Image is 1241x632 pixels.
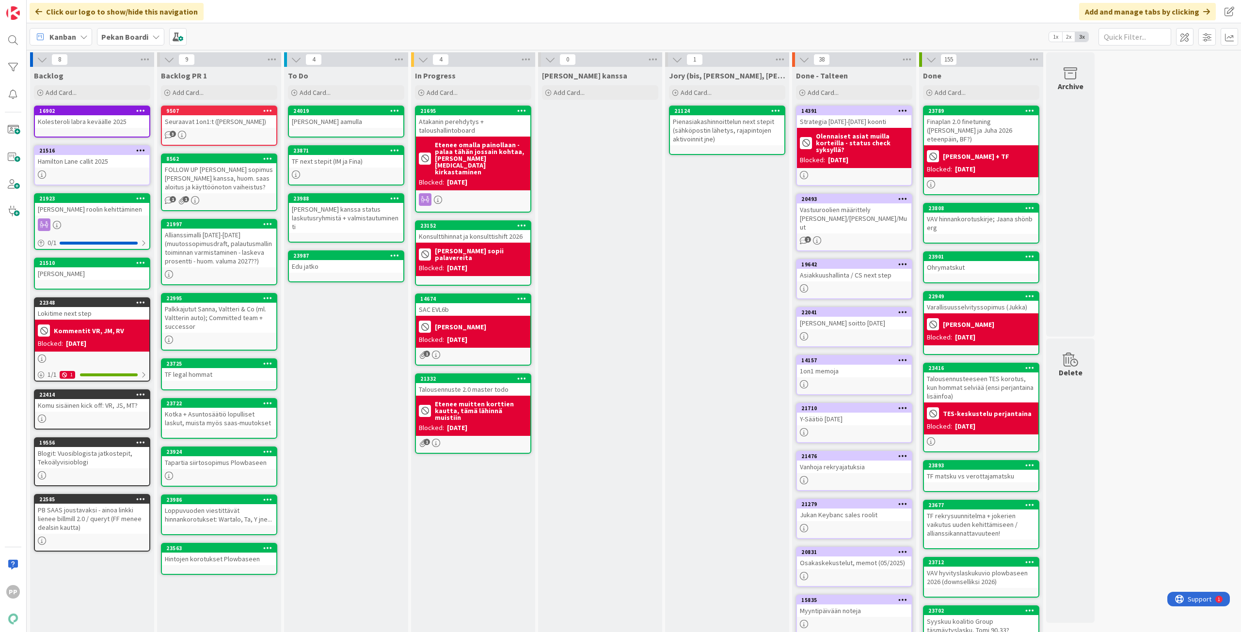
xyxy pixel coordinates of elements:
div: 23893 [924,461,1038,470]
div: TF legal hommat [162,368,276,381]
div: Talousennusteeseen TES korotus, kun hommat selviää (ensi perjantaina lisäinfoa) [924,372,1038,402]
div: 23416Talousennusteeseen TES korotus, kun hommat selviää (ensi perjantaina lisäinfoa) [924,364,1038,402]
span: 1 [424,439,430,445]
div: 23871 [289,146,403,155]
div: 21279 [801,501,911,508]
div: 23712VAV hyvityslaskukuvio plowbaseen 2026 (downselliksi 2026) [924,558,1038,588]
div: 19556 [35,438,149,447]
span: In Progress [415,71,456,80]
div: 23722 [162,399,276,408]
div: Blogit: Vuosiblogista jatkostepit, Tekoälyvisioblogi [35,447,149,468]
div: Delete [1059,367,1082,378]
div: 23677 [924,501,1038,509]
div: 23416 [924,364,1038,372]
div: 21510 [35,259,149,267]
div: 20831 [801,549,911,555]
span: Support [20,1,44,13]
div: Varallisuusselvityssopimus (Jukka) [924,301,1038,313]
div: 23924 [162,447,276,456]
div: 23563 [162,544,276,553]
div: 23987 [293,252,403,259]
div: [PERSON_NAME] [35,267,149,280]
span: 8 [51,54,68,65]
div: [PERSON_NAME] soitto [DATE] [797,317,911,329]
div: 21124 [670,107,784,115]
div: 23871TF next stepit (IM ja Fina) [289,146,403,168]
div: [DATE] [955,164,975,174]
div: 21332Talousennuste 2.0 master todo [416,374,530,396]
div: Konsulttihinnat ja konsulttishift 2026 [416,230,530,243]
div: 23808VAV hinnankorotuskirje; Jaana shönb erg [924,204,1038,234]
div: 23901 [924,252,1038,261]
div: TF rekrysuunnitelma + jokerien vaikutus uuden kehittämiseen / allianssikannattavuuteen! [924,509,1038,540]
div: 21923 [35,194,149,203]
div: 23702 [924,606,1038,615]
div: 21710Y-Säätiö [DATE] [797,404,911,425]
div: 23152 [420,222,530,229]
div: [PERSON_NAME] kanssa status laskutusryhmistä + valmistautuminen ti [289,203,403,233]
div: 14674 [420,295,530,302]
div: 21923[PERSON_NAME] roolin kehittäminen [35,194,149,216]
span: To Do [288,71,308,80]
span: 4 [305,54,322,65]
b: [PERSON_NAME] sopii palavereita [435,247,527,261]
div: 23986 [162,495,276,504]
span: 3 [170,131,176,137]
span: 1 / 1 [48,370,57,380]
div: 15835Myyntipäivään noteja [797,596,911,617]
div: Atakanin perehdytys + taloushallintoboard [416,115,530,137]
span: 1 [805,236,811,243]
div: PP [6,585,20,599]
div: 23893TF matsku vs verottajamatsku [924,461,1038,482]
div: 23924Tapartia siirtosopimus Plowbaseen [162,447,276,469]
div: 14157 [797,356,911,365]
span: 1 [424,351,430,357]
div: 0/1 [35,237,149,249]
div: 19642 [801,261,911,268]
div: 23987Edu jatko [289,251,403,273]
div: Talousennuste 2.0 master todo [416,383,530,396]
div: 22949Varallisuusselvityssopimus (Jukka) [924,292,1038,313]
div: Blocked: [419,335,444,345]
span: Add Card... [554,88,585,97]
div: 1on1 memoja [797,365,911,377]
div: 23416 [928,365,1038,371]
div: 23893 [928,462,1038,469]
div: 1 [60,371,75,379]
div: Blocked: [419,177,444,187]
div: 19556Blogit: Vuosiblogista jatkostepit, Tekoälyvisioblogi [35,438,149,468]
div: Loppuvuoden viestittävät hinnankorotukset: Wartalo, Ta, Y jne... [162,504,276,525]
div: 21695 [420,108,530,114]
div: 23789 [928,108,1038,114]
div: 23712 [924,558,1038,567]
div: Add and manage tabs by clicking [1079,3,1216,20]
div: 23988 [293,195,403,202]
div: 23924 [166,448,276,455]
span: Backlog PR 1 [161,71,207,80]
div: Blocked: [927,332,952,342]
div: 21476Vanhoja rekryajatuksia [797,452,911,473]
div: 22041[PERSON_NAME] soitto [DATE] [797,308,911,329]
div: Finaplan 2.0 finetuning ([PERSON_NAME] ja Juha 2026 eteenpäin, BF?) [924,115,1038,145]
div: 19642Asiakkuushallinta / CS next step [797,260,911,281]
span: 9 [178,54,195,65]
div: 1 [50,4,53,12]
b: [PERSON_NAME] [943,321,994,328]
img: avatar [6,612,20,626]
span: Add Card... [427,88,458,97]
div: [DATE] [447,177,467,187]
div: 22995 [166,295,276,302]
div: 21510[PERSON_NAME] [35,259,149,280]
div: Kolesteroli labra keväälle 2025 [35,115,149,128]
div: 23725 [162,359,276,368]
div: 8562 [162,154,276,163]
b: Olennaiset asiat muilla korteilla - status check syksyllä? [816,133,908,153]
div: FOLLOW UP [PERSON_NAME] sopimus [PERSON_NAME] kanssa, huom. saas aloitus ja käyttöönoton vaiheistus? [162,163,276,193]
div: 22949 [928,293,1038,300]
div: Hamilton Lane callit 2025 [35,155,149,168]
div: 22585 [35,495,149,504]
div: 21997 [162,220,276,229]
span: Kanban [49,31,76,43]
div: 20493 [797,195,911,203]
div: 23808 [924,204,1038,213]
